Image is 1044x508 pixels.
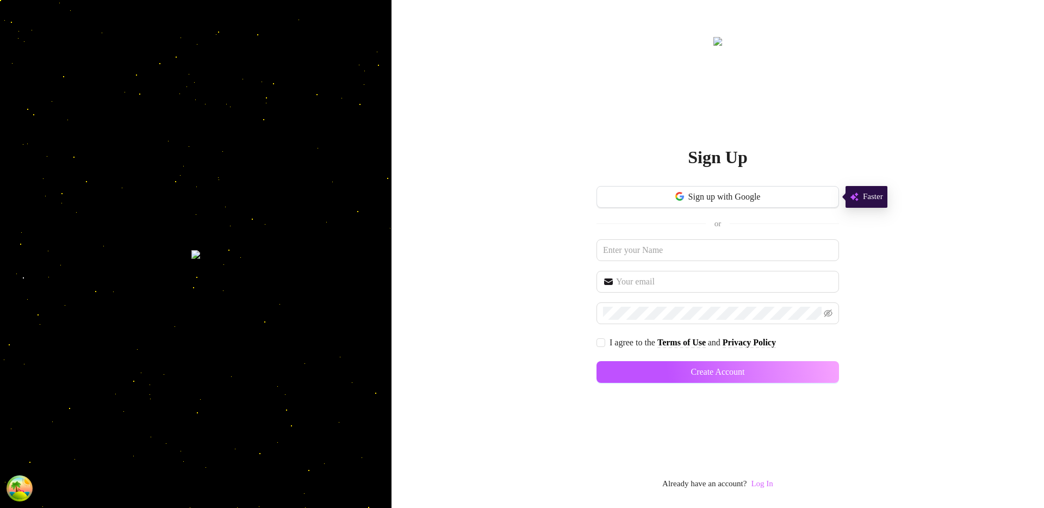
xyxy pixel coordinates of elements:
a: Privacy Policy [723,338,776,348]
span: and [708,338,723,347]
span: I agree to the [610,338,657,347]
img: logo.svg [713,37,722,46]
span: or [714,219,722,228]
a: Log In [751,479,773,488]
input: Enter your Name [596,239,839,261]
button: Create Account [596,361,839,383]
button: Sign up with Google [596,186,839,208]
a: Terms of Use [657,338,706,348]
span: Create Account [691,367,744,377]
img: signup-background.svg [191,250,200,259]
span: eye-invisible [824,309,832,318]
button: Open Tanstack query devtools [9,478,30,499]
img: svg%3e [850,190,859,203]
a: Log In [751,478,773,491]
span: Already have an account? [662,478,747,491]
input: Your email [616,275,832,288]
strong: Privacy Policy [723,338,776,347]
strong: Terms of Use [657,338,706,347]
h2: Sign Up [688,146,747,169]
span: Sign up with Google [688,192,761,202]
span: Faster [863,190,883,203]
